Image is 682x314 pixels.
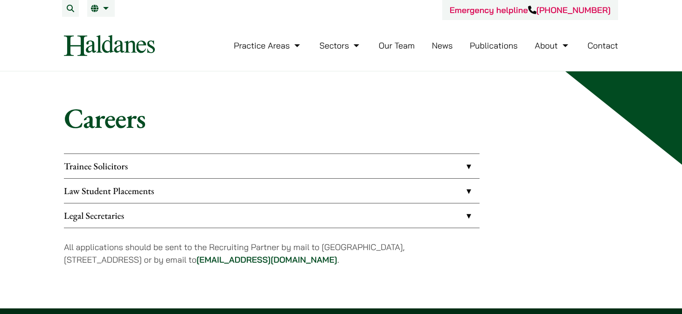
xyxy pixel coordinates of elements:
a: Practice Areas [234,40,302,51]
a: Sectors [320,40,362,51]
a: Publications [470,40,518,51]
a: Legal Secretaries [64,203,480,228]
h1: Careers [64,101,618,135]
a: [EMAIL_ADDRESS][DOMAIN_NAME] [196,254,337,265]
p: All applications should be sent to the Recruiting Partner by mail to [GEOGRAPHIC_DATA], [STREET_A... [64,241,480,266]
a: EN [91,5,111,12]
a: Law Student Placements [64,179,480,203]
a: Emergency helpline[PHONE_NUMBER] [450,5,611,15]
img: Logo of Haldanes [64,35,155,56]
a: Trainee Solicitors [64,154,480,178]
a: News [432,40,453,51]
a: Our Team [379,40,415,51]
a: Contact [587,40,618,51]
a: About [535,40,570,51]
